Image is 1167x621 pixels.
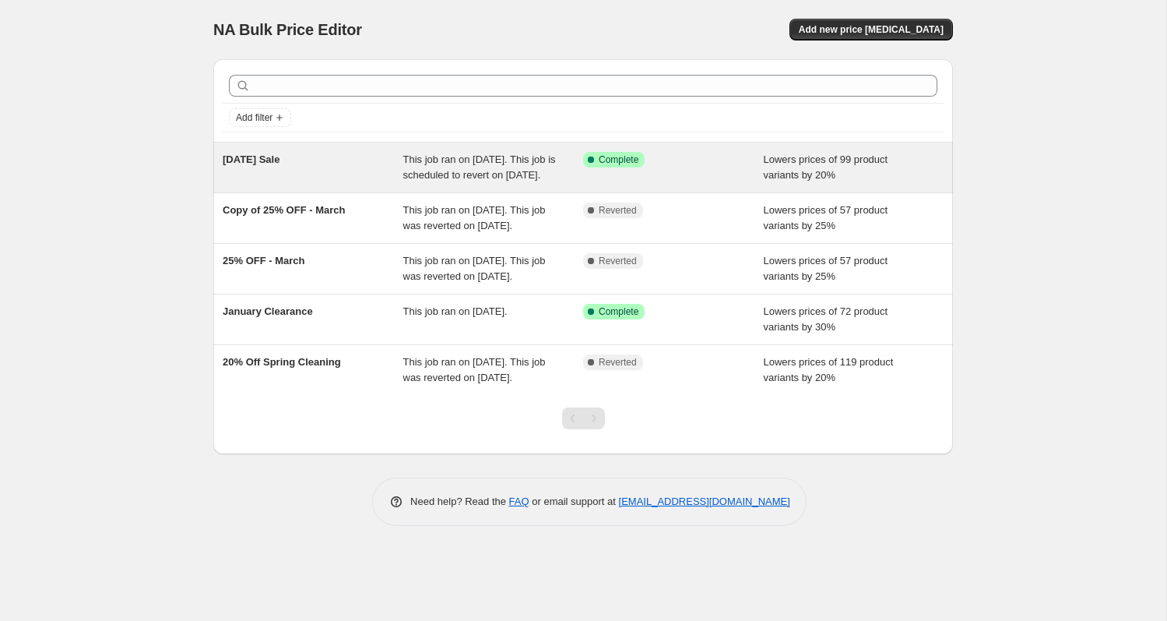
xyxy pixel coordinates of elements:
[799,23,944,36] span: Add new price [MEDICAL_DATA]
[213,21,362,38] span: NA Bulk Price Editor
[599,204,637,217] span: Reverted
[229,108,291,127] button: Add filter
[764,255,888,282] span: Lowers prices of 57 product variants by 25%
[223,255,304,266] span: 25% OFF - March
[223,204,345,216] span: Copy of 25% OFF - March
[223,153,279,165] span: [DATE] Sale
[764,204,888,231] span: Lowers prices of 57 product variants by 25%
[599,153,638,166] span: Complete
[599,356,637,369] span: Reverted
[403,356,546,383] span: This job ran on [DATE]. This job was reverted on [DATE].
[764,356,894,383] span: Lowers prices of 119 product variants by 20%
[509,496,529,507] a: FAQ
[410,496,509,507] span: Need help? Read the
[403,305,508,317] span: This job ran on [DATE].
[403,204,546,231] span: This job ran on [DATE]. This job was reverted on [DATE].
[599,255,637,267] span: Reverted
[403,255,546,282] span: This job ran on [DATE]. This job was reverted on [DATE].
[236,111,272,124] span: Add filter
[619,496,790,507] a: [EMAIL_ADDRESS][DOMAIN_NAME]
[764,153,888,181] span: Lowers prices of 99 product variants by 20%
[223,356,341,368] span: 20% Off Spring Cleaning
[789,19,953,41] button: Add new price [MEDICAL_DATA]
[403,153,556,181] span: This job ran on [DATE]. This job is scheduled to revert on [DATE].
[562,408,605,429] nav: Pagination
[529,496,619,507] span: or email support at
[764,305,888,333] span: Lowers prices of 72 product variants by 30%
[599,305,638,318] span: Complete
[223,305,313,317] span: January Clearance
